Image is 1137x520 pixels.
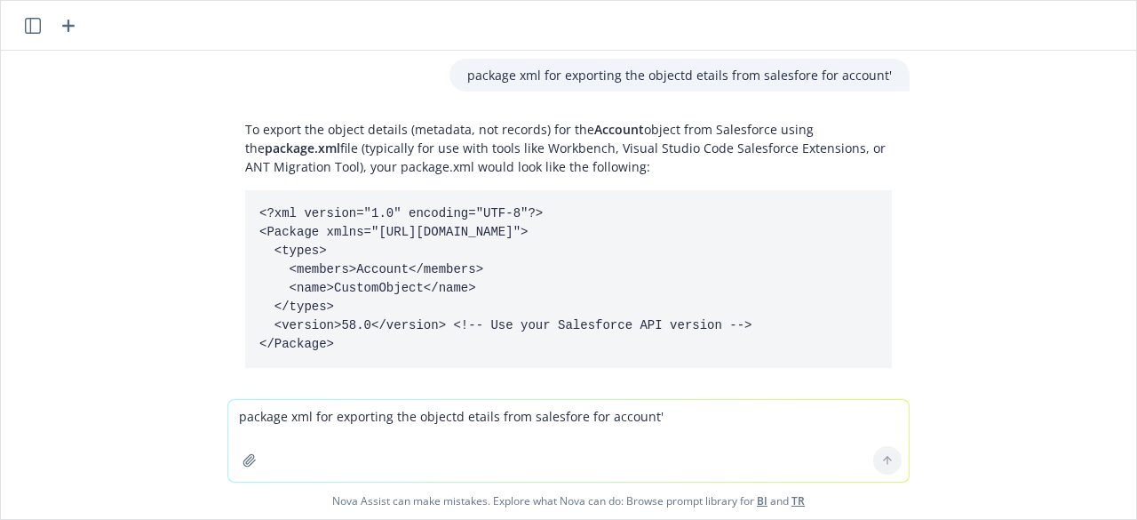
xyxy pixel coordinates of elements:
code: <?xml version="1.0" encoding="UTF-8"?> <Package xmlns="[URL][DOMAIN_NAME]"> <types> <members>Acco... [259,206,752,351]
a: BI [757,493,767,508]
span: package.xml [265,140,340,156]
a: TR [791,493,805,508]
span: Account [594,121,644,138]
span: Nova Assist can make mistakes. Explore what Nova can do: Browse prompt library for and [8,483,1129,519]
p: package xml for exporting the objectd etails from salesfore for account' [467,66,892,84]
p: To export the object details (metadata, not records) for the object from Salesforce using the fil... [245,120,892,176]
